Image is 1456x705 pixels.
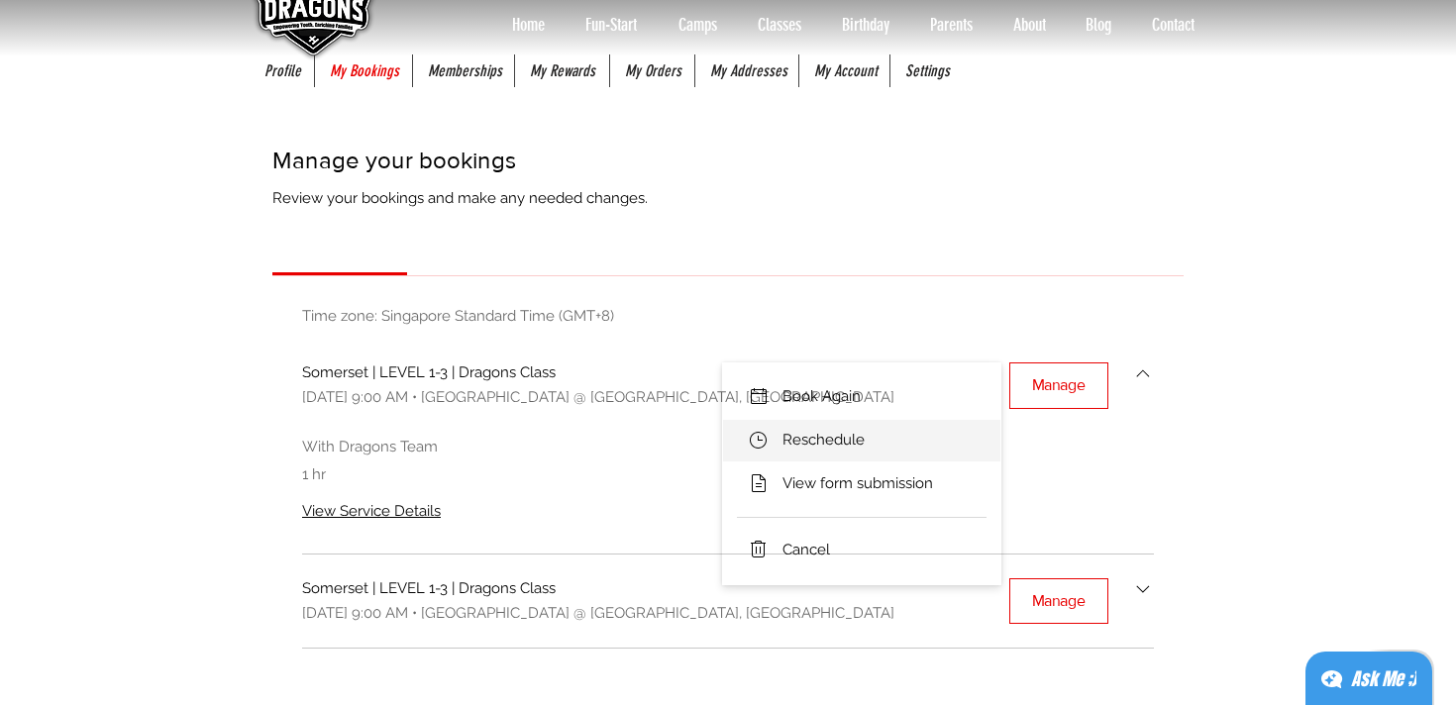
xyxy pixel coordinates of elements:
a: Blog [1066,9,1131,41]
a: Memberships [413,54,514,87]
nav: Site [250,54,1210,87]
div: Bookings list [302,339,1154,649]
p: My Orders [615,54,691,87]
p: Classes [748,9,811,41]
div: [DATE] 9:00 AM • [GEOGRAPHIC_DATA] @ [GEOGRAPHIC_DATA], [GEOGRAPHIC_DATA] [302,387,894,408]
p: Blog [1076,9,1121,41]
button: Somerset | LEVEL 1-3 | Dragons Class[DATE] 9:00 AM • [GEOGRAPHIC_DATA] @ [GEOGRAPHIC_DATA], [GEOG... [302,554,1154,648]
div: Ask Me ;) [1351,665,1416,693]
p: Review your bookings and make any needed changes. [272,188,1184,209]
span: Book Again [782,386,861,407]
p: Fun-Start [575,9,647,41]
a: Fun-Start [565,9,658,41]
span: View Service Details [302,502,441,520]
span: View form submission [782,473,933,494]
a: Birthday [822,9,909,41]
p: Memberships [418,54,512,87]
p: Parents [920,9,983,41]
div: [DATE] 9:00 AM • [GEOGRAPHIC_DATA] @ [GEOGRAPHIC_DATA], [GEOGRAPHIC_DATA] [302,603,894,624]
button: Manage [1009,578,1108,624]
button: Somerset | LEVEL 1-3 | Dragons Class[DATE] 9:00 AM • [GEOGRAPHIC_DATA] @ [GEOGRAPHIC_DATA], [GEOG... [302,339,1154,432]
h3: Somerset | LEVEL 1-3 | Dragons Class [302,362,894,383]
p: My Account [804,54,887,87]
h3: Somerset | LEVEL 1-3 | Dragons Class [302,578,894,599]
a: Parents [909,9,992,41]
a: My Orders [610,54,694,87]
a: My Addresses [695,54,798,87]
h2: Manage your bookings [272,144,1184,177]
a: About [992,9,1066,41]
p: My Rewards [520,54,605,87]
nav: Site [491,9,1214,41]
div: Manage [1032,374,1086,396]
p: About [1003,9,1056,41]
button: Manage [1009,362,1108,408]
span: Reschedule [782,430,865,451]
a: My Rewards [515,54,609,87]
span: Upcoming [300,235,380,261]
a: Settings [890,54,963,87]
span: 1 hr [302,465,326,483]
a: Home [491,9,565,41]
a: Classes [737,9,822,41]
a: My Account [799,54,889,87]
a: View Service Details [302,502,441,519]
span: With Dragons Team [302,438,438,455]
span: Time zone: Singapore Standard Time (GMT+8) [302,307,614,325]
p: Home [502,9,555,41]
p: Contact [1142,9,1204,41]
a: Camps [658,9,737,41]
p: Settings [895,54,960,87]
div: Somerset | LEVEL 1-3 | Dragons Class[DATE] 9:00 AM • [GEOGRAPHIC_DATA] @ [GEOGRAPHIC_DATA], [GEOG... [302,433,1154,554]
p: Camps [669,9,727,41]
p: Birthday [832,9,899,41]
span: Cancel [782,540,830,560]
p: My Addresses [700,54,797,87]
span: Past [435,235,468,261]
a: Contact [1131,9,1214,41]
div: Manage [1032,590,1086,612]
